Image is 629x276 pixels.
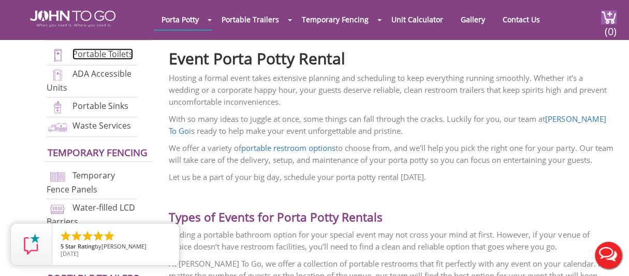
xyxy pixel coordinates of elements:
span: Finding a portable bathroom option for your special event may not cross your mind at first. Howev... [169,229,589,252]
a: Portable Sinks [72,100,128,112]
img: chan-link-fencing-new.png [47,170,69,184]
a: Temporary Fencing [48,146,148,159]
a: Gallery [453,9,493,30]
span: by [61,243,171,251]
a: portable restroom options [241,143,335,153]
span: Hosting a formal event takes extensive planning and scheduling to keep everything running smoothl... [169,73,606,107]
img: Review Rating [21,234,42,255]
img: waste-services-new.png [47,120,69,134]
li:  [103,230,115,242]
span: (0) [604,16,617,38]
span: [DATE] [61,250,79,257]
a: Portable Toilets [72,48,133,60]
a: ADA Accessible Units [47,68,131,94]
a: Porta Potty [154,9,207,30]
li:  [70,230,83,242]
img: portable-sinks-new.png [47,100,69,114]
span: [PERSON_NAME] [101,242,147,250]
a: Contact Us [495,9,548,30]
a: [PERSON_NAME] To Go [169,114,606,136]
h2: Event Porta Potty Rental [169,45,613,67]
a: Temporary Fence Panels [47,170,115,196]
span: Types of Events for Porta Potty Rentals [169,209,383,225]
span: Star Rating [65,242,95,250]
li:  [60,230,72,242]
span: Let us be a part of your big day, schedule your porta potty rental [DATE]. [169,172,426,182]
img: water-filled%20barriers-new.png [47,202,69,216]
span: We offer a variety of to choose from, and we’ll help you pick the right one for your party. Our t... [169,143,613,165]
li:  [92,230,105,242]
img: ADA-units-new.png [47,68,69,82]
a: Unit Calculator [384,9,451,30]
img: portable-toilets-new.png [47,48,69,62]
span: With so many ideas to juggle at once, some things can fall through the cracks. Luckily for you, o... [169,114,606,136]
span: 5 [61,242,64,250]
button: Live Chat [588,234,629,276]
a: Waste Services [72,120,131,131]
a: Water-filled LCD Barriers [47,202,135,227]
img: cart a [601,10,617,24]
li:  [81,230,94,242]
a: Temporary Fencing [294,9,376,30]
img: JOHN to go [30,10,115,27]
a: Portable Trailers [214,9,287,30]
